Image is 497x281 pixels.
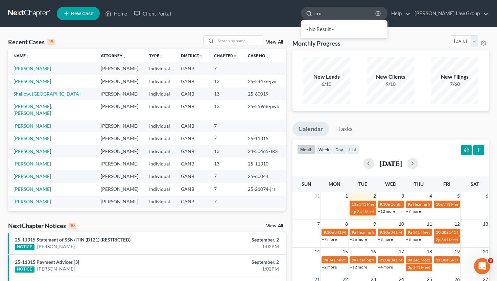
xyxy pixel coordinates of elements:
td: [PERSON_NAME] [95,62,144,75]
td: GANB [175,120,209,132]
a: [PERSON_NAME] [14,78,51,84]
span: Hearing for [PERSON_NAME] [357,230,409,235]
td: [PERSON_NAME] [95,170,144,183]
span: 12 [454,220,460,228]
a: Districtunfold_more [181,53,203,58]
a: Client Portal [131,7,174,20]
td: GANB [175,62,209,75]
span: 11a [352,202,358,207]
h3: Monthly Progress [292,39,340,47]
span: 9a [408,230,412,235]
td: GANB [175,208,209,221]
div: NOTICE [15,266,34,273]
a: Nameunfold_more [14,53,30,58]
a: View All [266,40,283,45]
span: 20 [482,248,489,256]
span: Sun [302,181,311,187]
span: 11:30a [436,257,448,262]
span: 341 Meeting for [PERSON_NAME] [390,230,451,235]
a: [PERSON_NAME] [14,66,51,71]
i: unfold_more [265,54,269,58]
input: Search by name... [216,36,263,46]
span: 341 Meeting for [PERSON_NAME] [390,257,451,262]
td: Individual [144,120,175,132]
span: Fri [443,181,450,187]
a: +3 more [378,237,393,242]
span: 10:30a [436,230,448,235]
span: 9 [373,220,377,228]
td: GANB [175,75,209,87]
a: Calendar [292,122,329,136]
div: New Filings [431,73,478,81]
a: +7 more [322,237,337,242]
div: NOTICE [15,244,34,250]
td: 25-11315 [242,132,286,145]
a: +12 more [350,264,367,270]
span: 7 [316,220,321,228]
span: Hearing for Kannathaporn [PERSON_NAME] [413,202,492,207]
td: 25-54476-jwc [242,75,286,87]
div: 7/60 [431,81,478,87]
td: Individual [144,157,175,170]
span: 341 Meeting for [PERSON_NAME] [413,257,474,262]
a: [PERSON_NAME] [14,148,51,154]
i: unfold_more [122,54,126,58]
span: 2 [373,192,377,200]
span: 18 [426,248,433,256]
td: 7 [209,62,242,75]
i: unfold_more [159,54,163,58]
td: Individual [144,100,175,120]
td: 13 [209,157,242,170]
i: unfold_more [233,54,237,58]
span: 5 [456,192,460,200]
a: [PERSON_NAME], [PERSON_NAME] [14,103,52,116]
td: [PERSON_NAME] [95,132,144,145]
span: 10a [436,202,443,207]
td: GANB [175,132,209,145]
a: [PERSON_NAME] [14,199,51,204]
a: +4 more [378,264,393,270]
td: 13 [209,75,242,87]
span: 14 [314,248,321,256]
td: 25-60019 [242,87,286,100]
div: 15 [47,39,55,45]
td: 7 [209,120,242,132]
span: 1p [352,209,356,214]
a: Shellow, [GEOGRAPHIC_DATA] [14,91,80,97]
td: Individual [144,170,175,183]
td: 13 [209,87,242,100]
span: 341 Meeting for [PERSON_NAME] [329,257,389,262]
span: 9a [324,257,328,262]
a: +26 more [350,237,367,242]
a: [PERSON_NAME] [14,161,51,167]
a: Help [388,7,410,20]
span: 3 [401,192,405,200]
div: September, 2 [195,259,279,265]
a: Tasks [332,122,359,136]
button: list [346,145,359,154]
td: 7 [209,208,242,221]
td: Individual [144,75,175,87]
a: +2 more [322,264,337,270]
span: 341 Meeting for [PERSON_NAME] [357,209,418,214]
div: - No Result - [301,20,387,38]
span: 341 Meeting for [PERSON_NAME] & [PERSON_NAME] [334,230,431,235]
td: 7 [209,183,242,195]
span: 341 Meeting for [PERSON_NAME] [413,230,474,235]
div: September, 2 [195,236,279,243]
span: 9a [408,257,412,262]
input: Search by name... [314,7,376,20]
div: 6/10 [303,81,350,87]
span: 9a [352,230,356,235]
span: 10 [398,220,405,228]
span: 9:30a [380,202,390,207]
button: week [315,145,332,154]
span: 1 [345,192,349,200]
span: 3 [488,258,493,263]
td: 25-55968-pwb [242,100,286,120]
button: day [332,145,346,154]
div: 1:02PM [195,243,279,250]
span: 11 [426,220,433,228]
span: 9:30a [324,230,334,235]
a: [PERSON_NAME] [14,173,51,179]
